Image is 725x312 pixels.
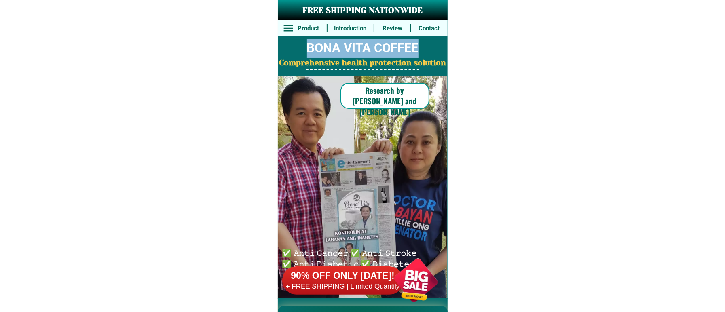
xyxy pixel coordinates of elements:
[383,25,402,32] font: Review
[291,270,394,281] font: 90% OFF ONLY [DATE]!
[334,25,367,32] font: Introduction
[298,25,319,32] font: Product
[302,6,423,15] font: FREE SHIPPING NATIONWIDE
[282,247,417,258] font: ✅ 𝙰𝚗𝚝𝚒 𝙲𝚊𝚗𝚌𝚎𝚛 ✅ 𝙰𝚗𝚝𝚒 𝚂𝚝𝚛𝚘𝚔𝚎
[419,25,440,32] font: Contact
[279,59,446,67] font: Comprehensive health protection solution
[353,84,417,117] font: Research by [PERSON_NAME] and [PERSON_NAME]
[307,40,419,55] font: BONA VITA COFFEE
[286,282,400,290] font: + FREE SHIPPING | Limited Quantily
